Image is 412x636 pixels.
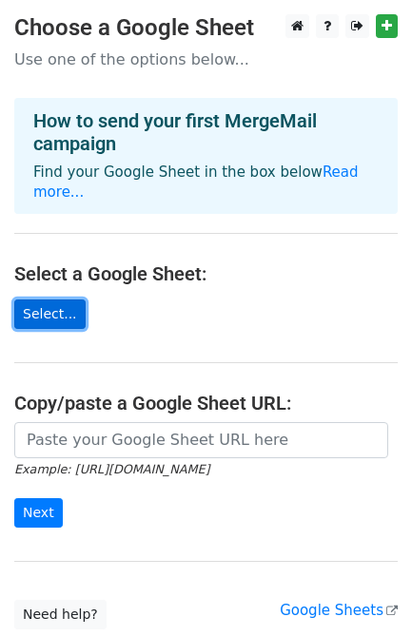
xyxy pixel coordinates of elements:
[14,498,63,528] input: Next
[14,49,398,69] p: Use one of the options below...
[14,392,398,414] h4: Copy/paste a Google Sheet URL:
[317,545,412,636] iframe: Chat Widget
[14,462,209,476] small: Example: [URL][DOMAIN_NAME]
[14,14,398,42] h3: Choose a Google Sheet
[14,422,388,458] input: Paste your Google Sheet URL here
[33,164,359,201] a: Read more...
[14,262,398,285] h4: Select a Google Sheet:
[33,163,379,202] p: Find your Google Sheet in the box below
[33,109,379,155] h4: How to send your first MergeMail campaign
[14,299,86,329] a: Select...
[14,600,107,629] a: Need help?
[280,602,398,619] a: Google Sheets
